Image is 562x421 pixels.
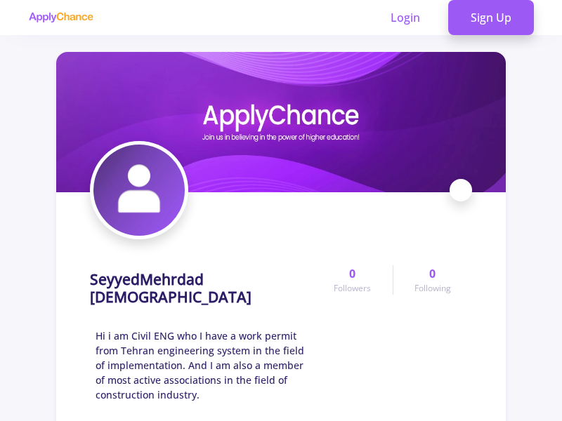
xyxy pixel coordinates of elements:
[349,265,355,282] span: 0
[93,145,185,236] img: SeyyedMehrdad Mousaviavatar
[28,12,93,23] img: applychance logo text only
[334,282,371,295] span: Followers
[429,265,436,282] span: 0
[414,282,451,295] span: Following
[56,52,506,192] img: SeyyedMehrdad Mousavicover image
[313,265,392,295] a: 0Followers
[393,265,472,295] a: 0Following
[90,271,313,306] h1: SeyyedMehrdad [DEMOGRAPHIC_DATA]
[96,328,313,402] span: Hi i am Civil ENG who I have a work permit from Tehran engineering system in the field of impleme...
